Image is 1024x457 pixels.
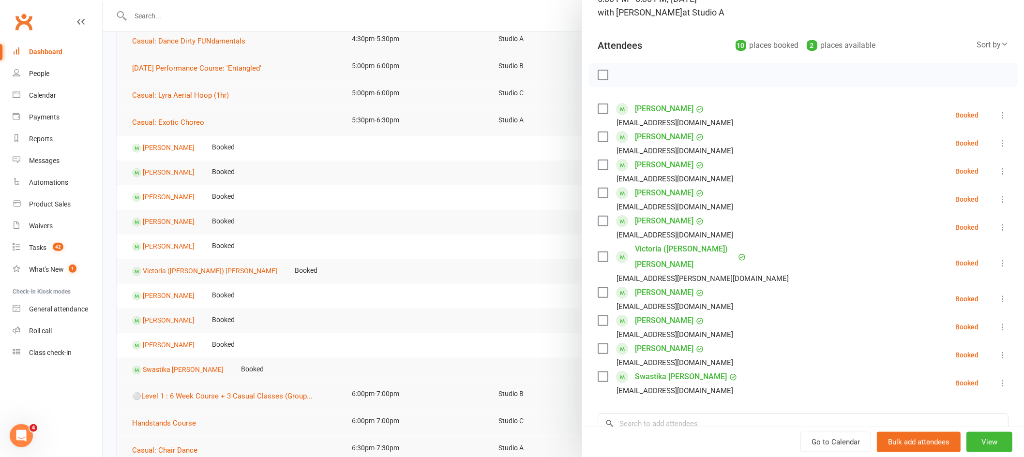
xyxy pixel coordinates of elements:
[29,265,64,273] div: What's New
[10,424,33,447] iframe: Intercom live chat
[966,432,1012,452] button: View
[955,140,979,147] div: Booked
[807,39,876,52] div: places available
[13,259,102,280] a: What's New1
[29,157,60,164] div: Messages
[598,413,1009,434] input: Search to add attendees
[29,305,88,313] div: General attendance
[29,200,71,208] div: Product Sales
[635,241,736,272] a: Victoria ([PERSON_NAME]) [PERSON_NAME]
[955,352,979,358] div: Booked
[29,244,46,251] div: Tasks
[13,41,102,63] a: Dashboard
[736,39,799,52] div: places booked
[635,129,693,145] a: [PERSON_NAME]
[635,341,693,356] a: [PERSON_NAME]
[635,157,693,173] a: [PERSON_NAME]
[13,342,102,364] a: Class kiosk mode
[682,7,724,17] span: at Studio A
[29,349,72,356] div: Class check-in
[617,173,733,185] div: [EMAIL_ADDRESS][DOMAIN_NAME]
[617,117,733,129] div: [EMAIL_ADDRESS][DOMAIN_NAME]
[617,356,733,369] div: [EMAIL_ADDRESS][DOMAIN_NAME]
[598,39,642,52] div: Attendees
[29,327,52,335] div: Roll call
[13,193,102,215] a: Product Sales
[29,70,49,77] div: People
[29,48,62,56] div: Dashboard
[635,213,693,229] a: [PERSON_NAME]
[955,224,979,231] div: Booked
[635,285,693,300] a: [PERSON_NAME]
[635,185,693,201] a: [PERSON_NAME]
[635,313,693,328] a: [PERSON_NAME]
[13,106,102,128] a: Payments
[617,145,733,157] div: [EMAIL_ADDRESS][DOMAIN_NAME]
[617,300,733,313] div: [EMAIL_ADDRESS][DOMAIN_NAME]
[69,265,76,273] span: 1
[13,215,102,237] a: Waivers
[955,168,979,175] div: Booked
[12,10,36,34] a: Clubworx
[13,85,102,106] a: Calendar
[29,91,56,99] div: Calendar
[13,63,102,85] a: People
[617,328,733,341] div: [EMAIL_ADDRESS][DOMAIN_NAME]
[955,295,979,302] div: Booked
[13,320,102,342] a: Roll call
[53,243,63,251] span: 42
[13,298,102,320] a: General attendance kiosk mode
[598,7,682,17] span: with [PERSON_NAME]
[29,178,68,186] div: Automations
[13,128,102,150] a: Reports
[617,384,733,397] div: [EMAIL_ADDRESS][DOMAIN_NAME]
[635,369,727,384] a: Swastika [PERSON_NAME]
[30,424,37,432] span: 4
[955,380,979,386] div: Booked
[29,222,53,230] div: Waivers
[736,40,746,51] div: 10
[955,324,979,330] div: Booked
[13,237,102,259] a: Tasks 42
[617,229,733,241] div: [EMAIL_ADDRESS][DOMAIN_NAME]
[635,101,693,117] a: [PERSON_NAME]
[977,39,1009,51] div: Sort by
[29,113,60,121] div: Payments
[877,432,961,452] button: Bulk add attendees
[617,201,733,213] div: [EMAIL_ADDRESS][DOMAIN_NAME]
[955,196,979,203] div: Booked
[955,112,979,118] div: Booked
[13,150,102,172] a: Messages
[800,432,871,452] a: Go to Calendar
[955,260,979,266] div: Booked
[617,272,789,285] div: [EMAIL_ADDRESS][PERSON_NAME][DOMAIN_NAME]
[13,172,102,193] a: Automations
[807,40,817,51] div: 2
[29,135,53,143] div: Reports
